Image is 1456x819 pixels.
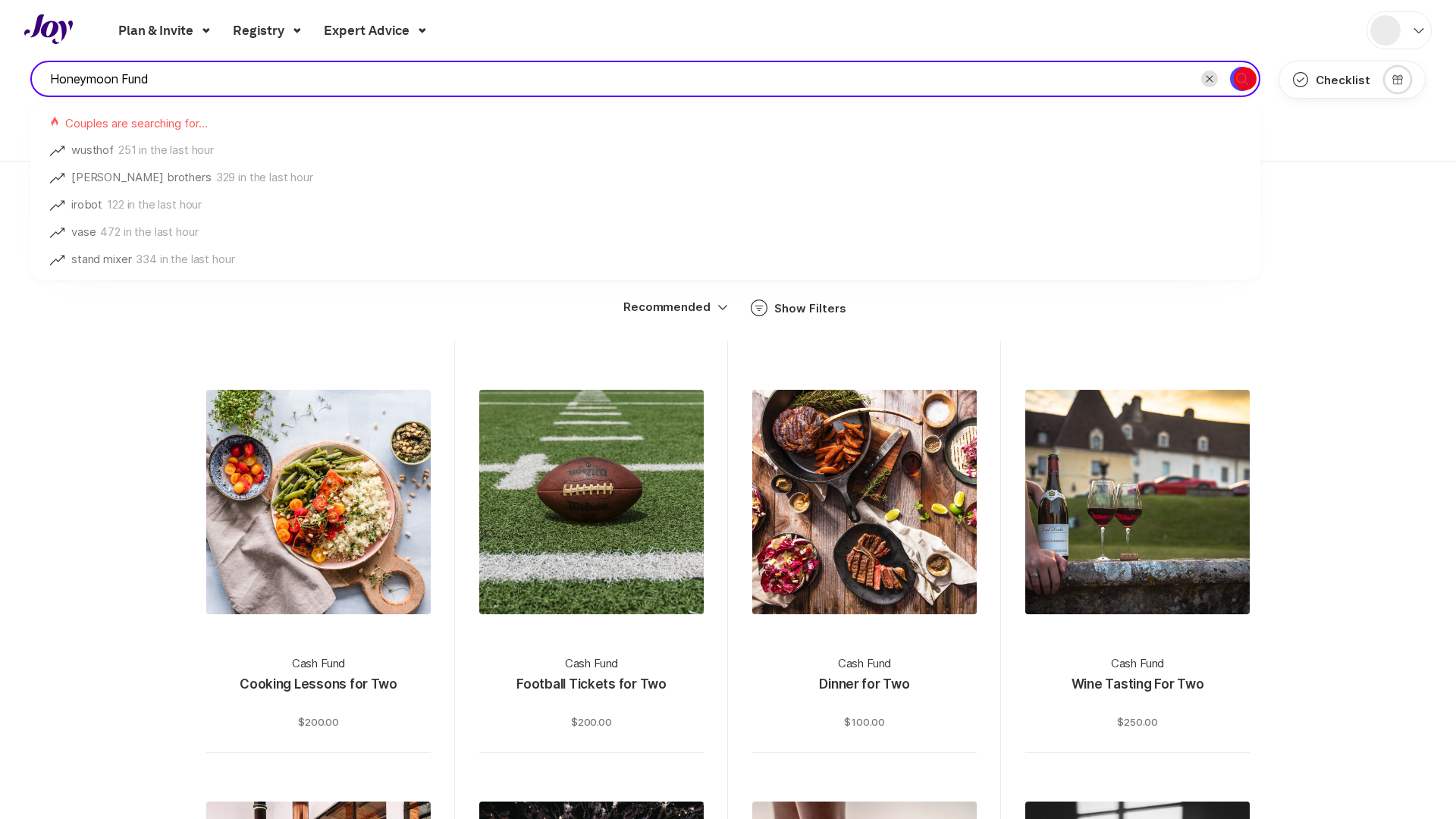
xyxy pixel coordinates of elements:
p: Cooking Lessons for Two [240,676,397,712]
p: Couples are searching for… [65,115,208,131]
div: Registry [224,11,310,49]
p: vase [71,224,96,242]
p: 329 in the last hour [216,169,313,187]
span: $100.00 [844,715,885,729]
p: 472 in the last hour [100,224,198,242]
input: Search brands, products, or paste a URL [30,61,1260,97]
p: 251 in the last hour [118,142,214,160]
p: wusthof [71,142,114,160]
button: Clear search [1201,71,1218,87]
button: Search for [1230,67,1254,91]
p: stand mixer [71,251,131,269]
div: Show Filters [774,300,846,316]
p: [PERSON_NAME] brothers [71,169,212,187]
p: Football Tickets for Two [516,676,666,712]
div: Plan & Invite [109,11,219,49]
button: Checklist [1279,61,1382,98]
span: Cash Fund [1111,655,1165,673]
p: irobot [71,196,102,215]
button: open menu [714,298,732,316]
span: Cash Fund [565,655,619,673]
span: $250.00 [1117,715,1158,729]
div: Expert Advice [315,11,435,49]
span: Cash Fund [838,655,892,673]
span: Cash Fund [292,655,346,673]
p: 334 in the last hour [136,251,234,269]
p: Wine Tasting For Two [1072,676,1204,712]
p: Dinner for Two [819,676,909,712]
span: $200.00 [571,715,613,729]
span: $200.00 [298,715,340,729]
span: Option select [714,298,732,316]
p: 122 in the last hour [107,196,202,215]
